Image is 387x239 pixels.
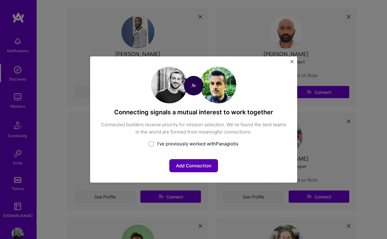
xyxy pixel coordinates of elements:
div: I’ve previously worked with Panagiotis [100,141,287,147]
img: User Avatar [200,67,236,103]
button: Close [290,60,294,66]
h4: Connecting signals a mutual interest to work together [100,108,287,116]
div: Connected builders receive priority for mission selection. We’ve found the best teams in the worl... [100,121,287,136]
button: Add Connection [169,159,218,172]
img: Connect [184,76,203,95]
img: User Avatar [151,67,188,103]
